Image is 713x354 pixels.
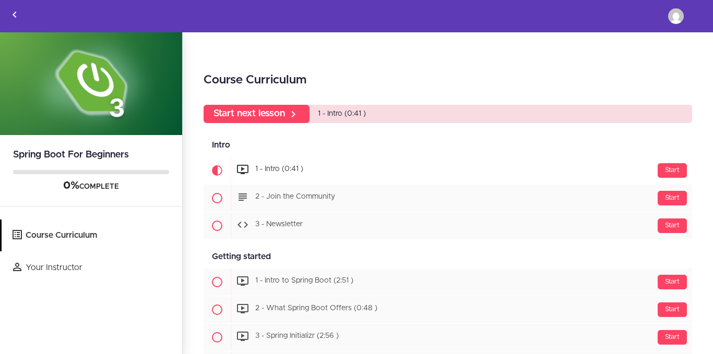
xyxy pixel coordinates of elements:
[8,8,21,21] svg: Back to courses
[204,71,692,89] h2: Course Curriculum
[63,180,79,191] span: 0%
[1,1,29,32] a: Back to courses
[204,105,310,123] a: Start next lesson
[255,333,339,340] span: 3 - Spring Initializr (2:56 )
[658,302,687,317] div: Start
[658,163,687,178] div: Start
[204,185,692,212] a: Start 2 - Join the Community
[204,245,692,268] div: Getting started
[204,157,692,184] a: Current item Start 1 - Intro (0:41 )
[318,110,366,117] span: 1 - Intro (0:41 )
[204,296,692,323] a: Start 2 - What Spring Boot Offers (0:48 )
[658,330,687,345] div: Start
[13,179,169,193] div: COMPLETE
[2,252,182,284] a: Your Instructor
[658,191,687,205] div: Start
[255,277,353,285] span: 1 - Intro to Spring Boot (2:51 )
[204,157,231,184] span: Current item
[204,324,692,351] a: Start 3 - Spring Initializr (2:56 )
[658,275,687,289] div: Start
[204,133,692,157] div: Intro
[204,268,692,296] a: Start 1 - Intro to Spring Boot (2:51 )
[668,8,684,24] img: mailadeyinka2020@gmail.com
[255,193,335,201] span: 2 - Join the Community
[255,221,303,228] span: 3 - Newsletter
[658,218,687,233] div: Start
[204,212,692,239] a: Start 3 - Newsletter
[255,305,377,312] span: 2 - What Spring Boot Offers (0:48 )
[2,219,182,251] a: Course Curriculum
[255,166,303,173] span: 1 - Intro (0:41 )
